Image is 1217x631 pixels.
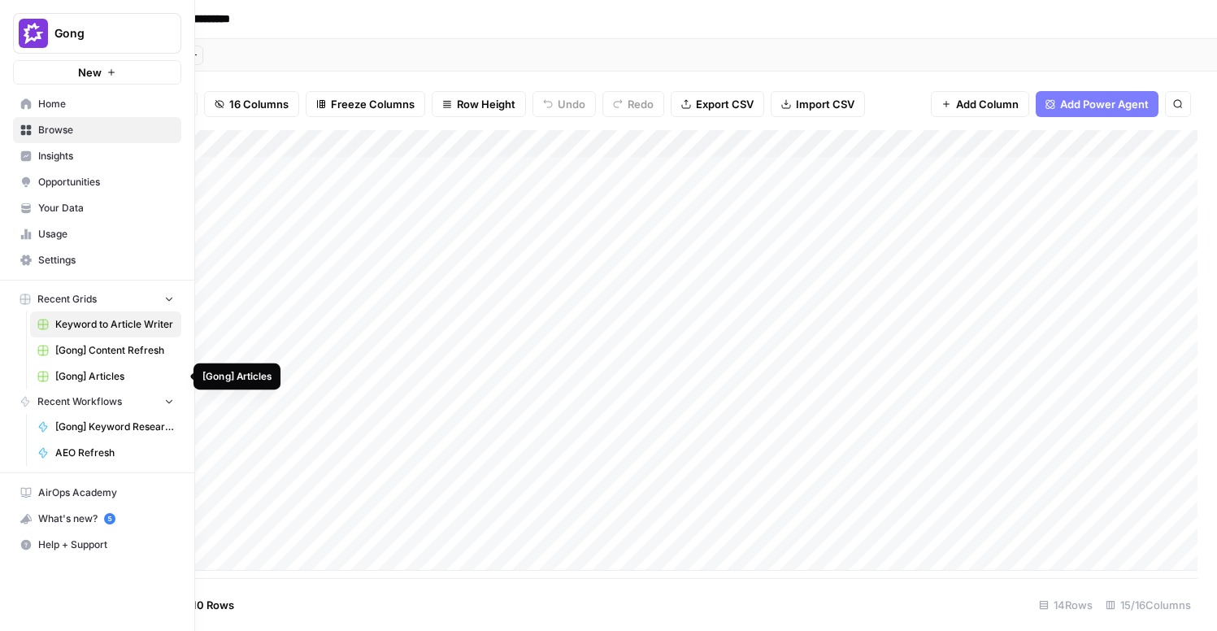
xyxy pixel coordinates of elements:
[956,96,1019,112] span: Add Column
[1099,592,1197,618] div: 15/16 Columns
[169,597,234,613] span: Add 10 Rows
[532,91,596,117] button: Undo
[771,91,865,117] button: Import CSV
[13,480,181,506] a: AirOps Academy
[13,195,181,221] a: Your Data
[13,221,181,247] a: Usage
[696,96,754,112] span: Export CSV
[457,96,515,112] span: Row Height
[19,19,48,48] img: Gong Logo
[78,64,102,81] span: New
[107,515,111,523] text: 5
[796,96,854,112] span: Import CSV
[37,292,97,307] span: Recent Grids
[204,91,299,117] button: 16 Columns
[13,117,181,143] a: Browse
[38,201,174,215] span: Your Data
[55,317,174,332] span: Keyword to Article Writer
[55,343,174,358] span: [Gong] Content Refresh
[30,311,181,337] a: Keyword to Article Writer
[38,227,174,242] span: Usage
[628,96,654,112] span: Redo
[558,96,585,112] span: Undo
[13,389,181,414] button: Recent Workflows
[13,169,181,195] a: Opportunities
[30,337,181,363] a: [Gong] Content Refresh
[1032,592,1099,618] div: 14 Rows
[30,363,181,389] a: [Gong] Articles
[38,97,174,111] span: Home
[104,513,115,524] a: 5
[13,506,181,532] button: What's new? 5
[13,247,181,273] a: Settings
[13,13,181,54] button: Workspace: Gong
[38,123,174,137] span: Browse
[13,60,181,85] button: New
[55,446,174,460] span: AEO Refresh
[37,394,122,409] span: Recent Workflows
[331,96,415,112] span: Freeze Columns
[306,91,425,117] button: Freeze Columns
[14,507,180,531] div: What's new?
[202,369,272,384] div: [Gong] Articles
[13,91,181,117] a: Home
[671,91,764,117] button: Export CSV
[13,287,181,311] button: Recent Grids
[229,96,289,112] span: 16 Columns
[55,369,174,384] span: [Gong] Articles
[55,420,174,434] span: [Gong] Keyword Research
[38,485,174,500] span: AirOps Academy
[38,149,174,163] span: Insights
[38,537,174,552] span: Help + Support
[54,25,153,41] span: Gong
[38,253,174,268] span: Settings
[1060,96,1149,112] span: Add Power Agent
[13,532,181,558] button: Help + Support
[38,175,174,189] span: Opportunities
[432,91,526,117] button: Row Height
[1036,91,1158,117] button: Add Power Agent
[30,414,181,440] a: [Gong] Keyword Research
[931,91,1029,117] button: Add Column
[602,91,664,117] button: Redo
[30,440,181,466] a: AEO Refresh
[13,143,181,169] a: Insights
